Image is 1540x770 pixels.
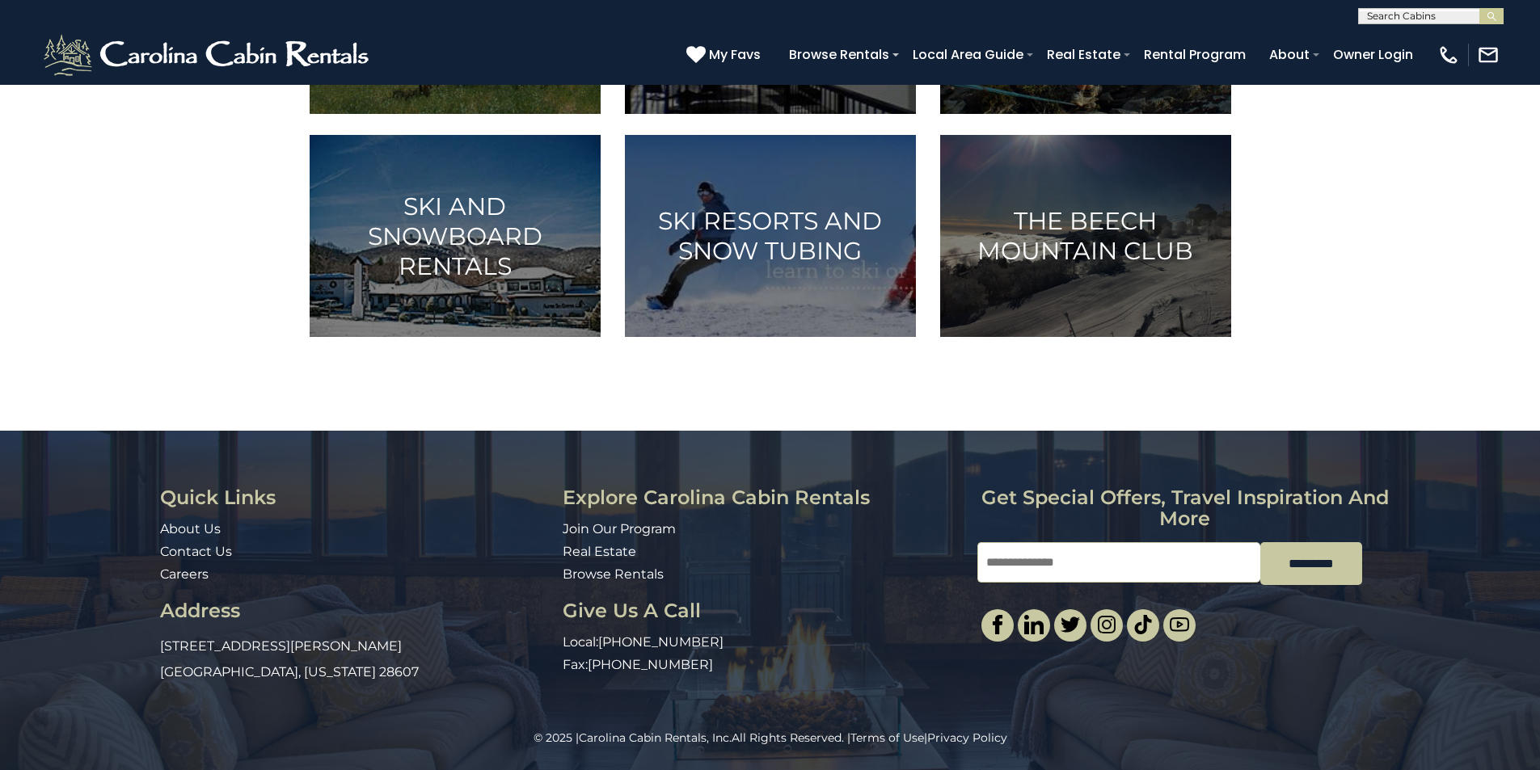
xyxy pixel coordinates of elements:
a: Real Estate [563,544,636,559]
h3: Ski and Snowboard Rentals [330,191,580,281]
a: My Favs [686,44,765,65]
h3: Explore Carolina Cabin Rentals [563,487,965,508]
h3: Ski Resorts and Snow Tubing [645,206,896,266]
a: Browse Rentals [563,566,664,582]
img: instagram-single.svg [1097,615,1116,634]
p: [STREET_ADDRESS][PERSON_NAME] [GEOGRAPHIC_DATA], [US_STATE] 28607 [160,633,551,685]
a: Carolina Cabin Rentals, Inc. [579,730,732,745]
p: Local: [563,633,965,652]
p: Fax: [563,656,965,675]
img: linkedin-single.svg [1024,615,1044,634]
img: facebook-single.svg [988,615,1007,634]
a: Owner Login [1325,40,1421,69]
a: About Us [160,521,221,536]
a: Terms of Use [850,730,924,745]
h3: Get special offers, travel inspiration and more [977,487,1392,530]
a: Rental Program [1136,40,1254,69]
span: © 2025 | [534,730,732,745]
img: White-1-2.png [40,31,376,79]
a: Ski and Snowboard Rentals [310,135,601,337]
a: About [1261,40,1318,69]
a: The Beech Mountain Club [940,135,1231,337]
img: twitter-single.svg [1061,615,1080,634]
h3: The Beech Mountain Club [960,206,1211,266]
span: My Favs [709,44,761,65]
a: Contact Us [160,544,232,559]
p: All Rights Reserved. | | [36,730,1504,746]
a: Local Area Guide [905,40,1032,69]
a: Careers [160,566,209,582]
a: Privacy Policy [927,730,1007,745]
h3: Quick Links [160,487,551,508]
img: mail-regular-white.png [1477,44,1500,66]
img: youtube-light.svg [1170,615,1189,634]
a: Real Estate [1039,40,1129,69]
h3: Give Us A Call [563,600,965,621]
a: Join Our Program [563,521,676,536]
img: phone-regular-white.png [1437,44,1460,66]
a: Browse Rentals [781,40,897,69]
img: tiktok.svg [1133,615,1153,634]
a: [PHONE_NUMBER] [588,657,713,672]
h3: Address [160,600,551,621]
a: Ski Resorts and Snow Tubing [625,135,916,337]
a: [PHONE_NUMBER] [598,634,724,650]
